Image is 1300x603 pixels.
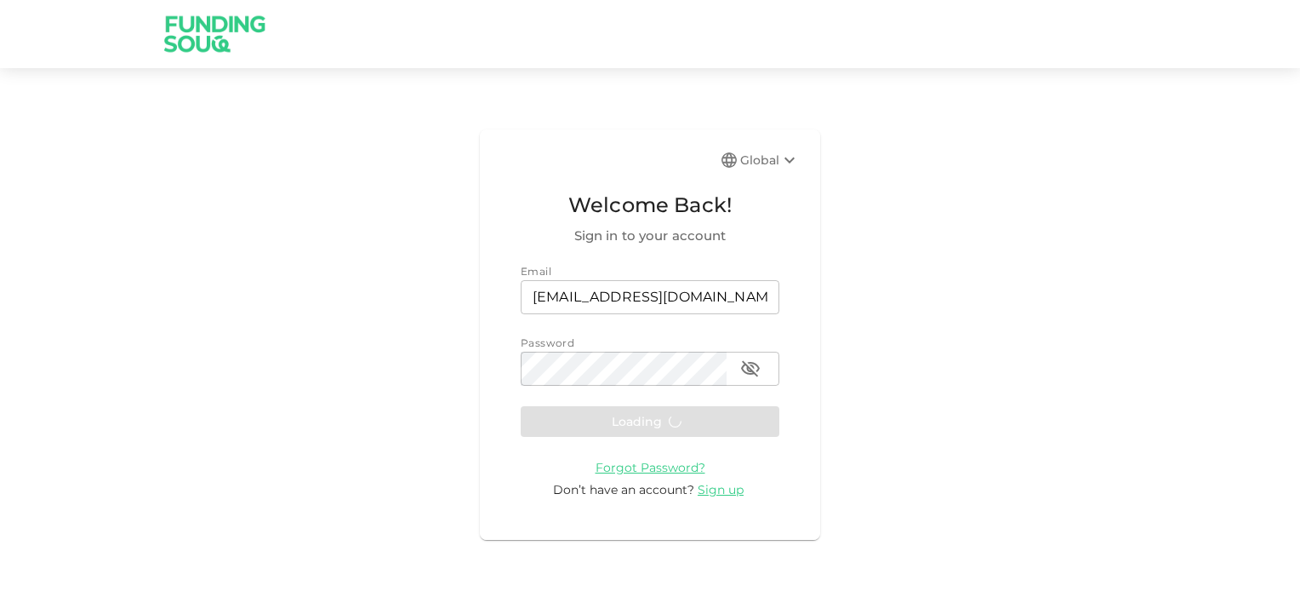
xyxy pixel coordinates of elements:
[553,482,694,497] span: Don’t have an account?
[521,280,779,314] input: email
[521,336,574,349] span: Password
[740,150,800,170] div: Global
[596,460,705,475] span: Forgot Password?
[521,226,779,246] span: Sign in to your account
[521,265,551,278] span: Email
[521,352,727,386] input: password
[596,459,705,475] a: Forgot Password?
[521,189,779,221] span: Welcome Back!
[698,482,744,497] span: Sign up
